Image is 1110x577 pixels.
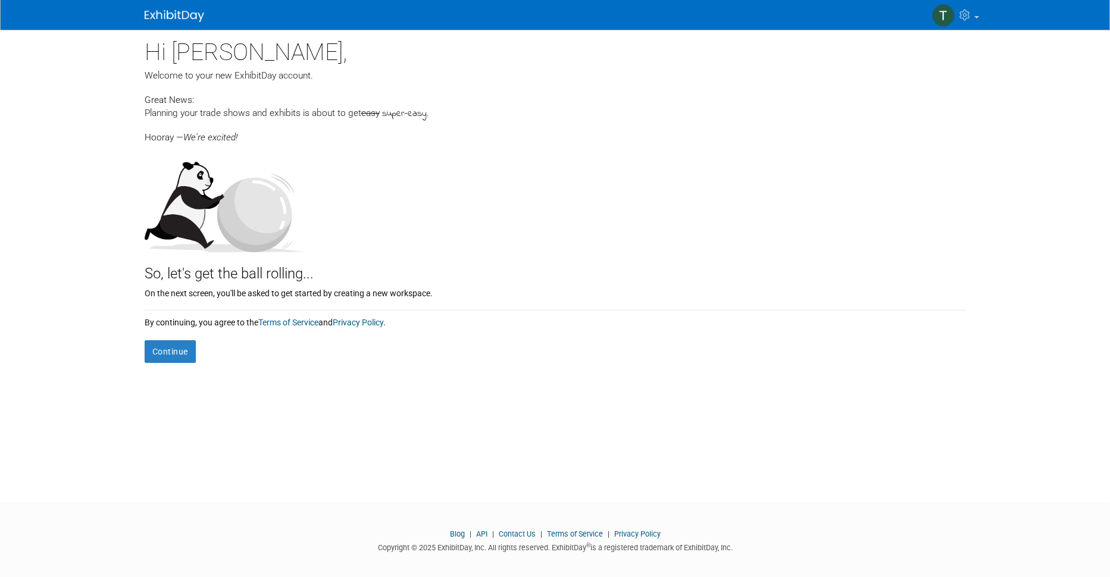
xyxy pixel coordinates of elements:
[361,108,380,118] span: easy
[145,10,204,22] img: ExhibitDay
[145,106,966,121] div: Planning your trade shows and exhibits is about to get .
[614,529,661,538] a: Privacy Policy
[467,529,474,538] span: |
[489,529,497,538] span: |
[145,150,305,252] img: Let's get the ball rolling
[476,529,487,538] a: API
[145,311,966,328] div: By continuing, you agree to the and .
[183,132,237,143] span: We're excited!
[499,529,536,538] a: Contact Us
[258,318,318,327] a: Terms of Service
[537,529,545,538] span: |
[547,529,603,538] a: Terms of Service
[605,529,612,538] span: |
[145,284,966,299] div: On the next screen, you'll be asked to get started by creating a new workspace.
[145,93,966,106] div: Great News:
[932,4,955,27] img: Thommy Larsson
[145,121,966,144] div: Hooray —
[586,542,590,548] sup: ®
[382,107,427,121] span: super-easy
[333,318,383,327] a: Privacy Policy
[450,529,465,538] a: Blog
[145,252,966,284] div: So, let's get the ball rolling...
[145,69,966,82] div: Welcome to your new ExhibitDay account.
[145,340,196,363] button: Continue
[145,30,966,69] div: Hi [PERSON_NAME],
